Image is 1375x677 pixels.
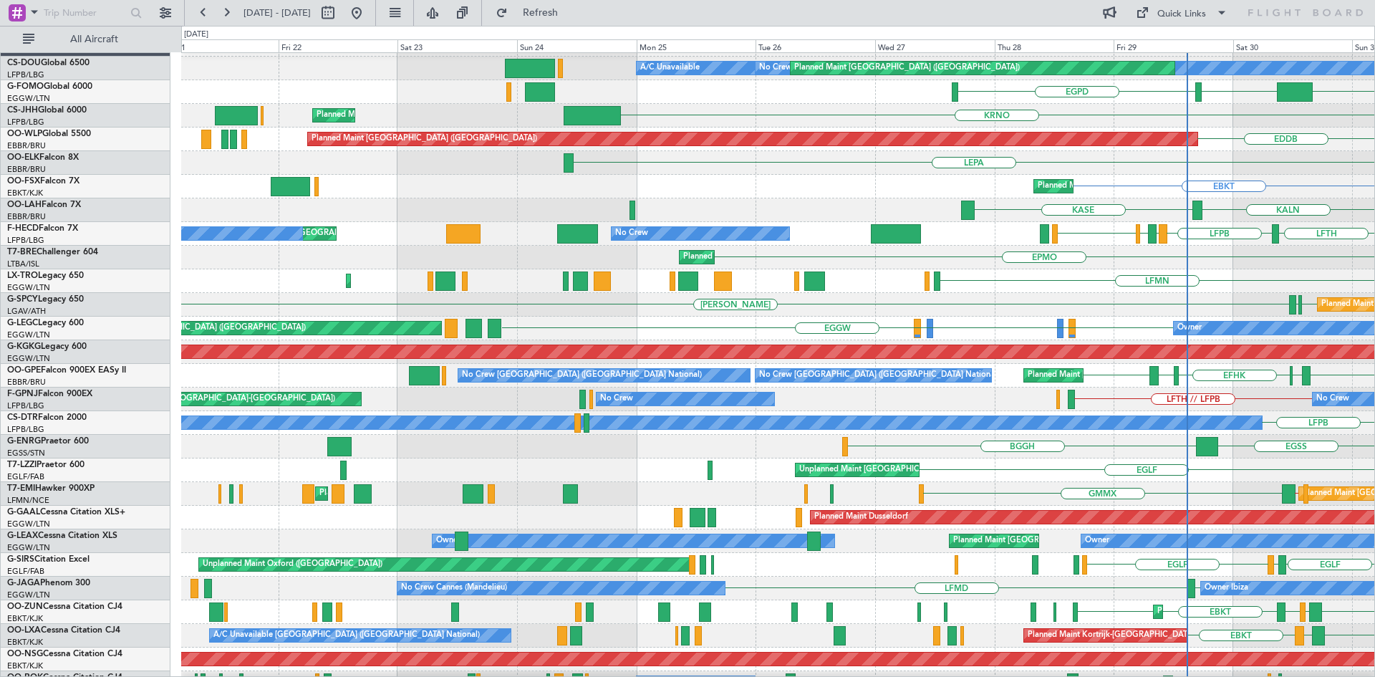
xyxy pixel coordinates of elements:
div: Planned Maint [GEOGRAPHIC_DATA] ([GEOGRAPHIC_DATA]) [953,530,1179,552]
span: OO-ELK [7,153,39,162]
div: Thu 28 [995,39,1114,52]
div: No Crew [GEOGRAPHIC_DATA] ([GEOGRAPHIC_DATA] National) [462,365,702,386]
div: Planned Maint [GEOGRAPHIC_DATA] ([GEOGRAPHIC_DATA]) [794,57,1020,79]
a: LFPB/LBG [7,69,44,80]
span: G-JAGA [7,579,40,587]
span: OO-LAH [7,201,42,209]
span: All Aircraft [37,34,151,44]
a: G-FOMOGlobal 6000 [7,82,92,91]
a: LFPB/LBG [7,235,44,246]
span: G-LEGC [7,319,38,327]
span: G-GAAL [7,508,40,517]
button: Quick Links [1129,1,1235,24]
div: Fri 29 [1114,39,1233,52]
div: Wed 27 [875,39,995,52]
a: LTBA/ISL [7,259,39,269]
a: EGSS/STN [7,448,45,458]
a: LFPB/LBG [7,400,44,411]
a: OO-ZUNCessna Citation CJ4 [7,602,122,611]
span: G-SPCY [7,295,38,304]
a: LFMN/NCE [7,495,49,506]
a: OO-NSGCessna Citation CJ4 [7,650,122,658]
a: F-HECDFalcon 7X [7,224,78,233]
div: A/C Unavailable [GEOGRAPHIC_DATA] ([GEOGRAPHIC_DATA] National) [213,625,480,646]
span: OO-GPE [7,366,41,375]
span: G-LEAX [7,532,38,540]
div: Fri 22 [279,39,398,52]
a: CS-DTRFalcon 2000 [7,413,87,422]
span: LX-TRO [7,272,38,280]
span: Refresh [511,8,571,18]
div: No Crew [615,223,648,244]
span: T7-BRE [7,248,37,256]
a: G-ENRGPraetor 600 [7,437,89,446]
a: OO-WLPGlobal 5500 [7,130,91,138]
a: EBKT/KJK [7,613,43,624]
span: CS-DOU [7,59,41,67]
div: Mon 25 [637,39,756,52]
span: CS-DTR [7,413,38,422]
div: Planned Maint [GEOGRAPHIC_DATA] ([GEOGRAPHIC_DATA]) [317,105,542,126]
a: G-LEAXCessna Citation XLS [7,532,117,540]
div: A/C Unavailable [640,57,700,79]
div: Owner [1085,530,1109,552]
a: T7-EMIHawker 900XP [7,484,95,493]
a: OO-GPEFalcon 900EX EASy II [7,366,126,375]
a: OO-LAHFalcon 7X [7,201,81,209]
a: G-SPCYLegacy 650 [7,295,84,304]
span: G-KGKG [7,342,41,351]
span: OO-NSG [7,650,43,658]
a: EGGW/LTN [7,330,50,340]
div: No Crew [1316,388,1349,410]
span: [DATE] - [DATE] [243,6,311,19]
span: G-ENRG [7,437,41,446]
a: LGAV/ATH [7,306,46,317]
a: EBBR/BRU [7,140,46,151]
a: F-GPNJFalcon 900EX [7,390,92,398]
a: EGLF/FAB [7,471,44,482]
span: F-GPNJ [7,390,38,398]
div: Sun 24 [517,39,637,52]
span: OO-WLP [7,130,42,138]
span: CS-JHH [7,106,38,115]
div: Planned Maint Dusseldorf [814,506,908,528]
a: LFPB/LBG [7,117,44,128]
div: Planned Maint [GEOGRAPHIC_DATA] ([GEOGRAPHIC_DATA] National) [1028,365,1287,386]
div: No Crew [759,57,792,79]
a: G-LEGCLegacy 600 [7,319,84,327]
div: Owner [436,530,460,552]
a: LX-TROLegacy 650 [7,272,84,280]
a: OO-ELKFalcon 8X [7,153,79,162]
div: Planned Maint Warsaw ([GEOGRAPHIC_DATA]) [683,246,856,268]
a: EBBR/BRU [7,377,46,388]
a: EGGW/LTN [7,542,50,553]
a: EBBR/BRU [7,211,46,222]
div: Owner Ibiza [1205,577,1248,599]
a: G-KGKGLegacy 600 [7,342,87,351]
a: EGGW/LTN [7,353,50,364]
span: T7-EMI [7,484,35,493]
a: OO-FSXFalcon 7X [7,177,79,186]
a: G-SIRSCitation Excel [7,555,90,564]
span: OO-ZUN [7,602,43,611]
a: OO-LXACessna Citation CJ4 [7,626,120,635]
span: G-SIRS [7,555,34,564]
a: EBKT/KJK [7,637,43,648]
div: Planned Maint [GEOGRAPHIC_DATA] ([GEOGRAPHIC_DATA]) [80,317,306,339]
input: Trip Number [44,2,126,24]
div: No Crew [GEOGRAPHIC_DATA] ([GEOGRAPHIC_DATA] National) [759,365,999,386]
div: No Crew Cannes (Mandelieu) [401,577,507,599]
div: Tue 26 [756,39,875,52]
a: CS-DOUGlobal 6500 [7,59,90,67]
div: Thu 21 [159,39,279,52]
span: G-FOMO [7,82,44,91]
div: Unplanned Maint Oxford ([GEOGRAPHIC_DATA]) [203,554,382,575]
div: Quick Links [1157,7,1206,21]
div: Planned Maint Kortrijk-[GEOGRAPHIC_DATA] [1157,601,1324,623]
div: No Crew [600,388,633,410]
div: Planned Maint [GEOGRAPHIC_DATA] ([GEOGRAPHIC_DATA]) [312,128,537,150]
div: Planned Maint Chester [319,483,402,504]
div: [DATE] [184,29,208,41]
a: EGGW/LTN [7,93,50,104]
a: EGGW/LTN [7,590,50,600]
